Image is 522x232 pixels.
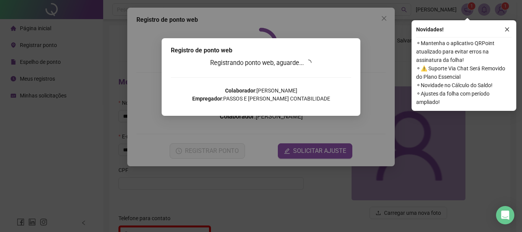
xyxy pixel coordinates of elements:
[171,46,351,55] div: Registro de ponto web
[504,27,510,32] span: close
[305,59,312,66] span: loading
[416,64,512,81] span: ⚬ ⚠️ Suporte Via Chat Será Removido do Plano Essencial
[225,88,255,94] strong: Colaborador
[192,96,222,102] strong: Empregador
[416,89,512,106] span: ⚬ Ajustes da folha com período ampliado!
[171,87,351,103] p: : [PERSON_NAME] : PASSOS E [PERSON_NAME] CONTABILIDADE
[496,206,514,224] div: Open Intercom Messenger
[416,25,444,34] span: Novidades !
[416,81,512,89] span: ⚬ Novidade no Cálculo do Saldo!
[416,39,512,64] span: ⚬ Mantenha o aplicativo QRPoint atualizado para evitar erros na assinatura da folha!
[171,58,351,68] h3: Registrando ponto web, aguarde...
